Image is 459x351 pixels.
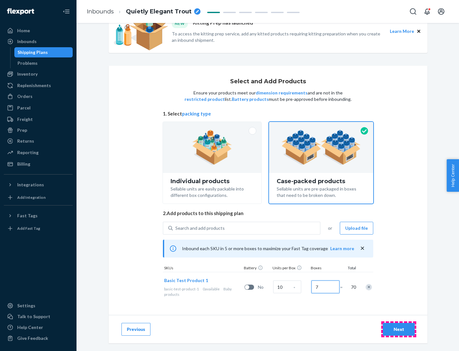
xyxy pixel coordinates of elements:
[17,71,38,77] div: Inventory
[407,5,419,18] button: Open Search Box
[277,178,366,184] div: Case-packed products
[17,302,35,309] div: Settings
[415,28,422,35] button: Close
[310,265,341,272] div: Boxes
[4,301,73,311] a: Settings
[17,195,46,200] div: Add Integration
[17,313,50,320] div: Talk to Support
[4,192,73,203] a: Add Integration
[17,226,40,231] div: Add Fast Tag
[171,184,254,198] div: Sellable units are easily packable into different box configurations.
[185,96,225,102] button: restricted product
[82,2,206,21] ol: breadcrumbs
[121,323,150,336] button: Previous
[163,210,373,217] span: 2. Add products to this shipping plan
[175,225,225,231] div: Search and add products
[4,159,73,169] a: Billing
[4,211,73,221] button: Fast Tags
[60,5,73,18] button: Close Navigation
[4,311,73,322] a: Talk to Support
[17,127,27,133] div: Prep
[4,26,73,36] a: Home
[17,149,39,156] div: Reporting
[17,105,31,111] div: Parcel
[7,8,34,15] img: Flexport logo
[388,326,409,332] div: Next
[203,287,220,291] span: 0 available
[447,159,459,192] button: Help Center
[4,322,73,332] a: Help Center
[172,19,188,28] div: NEW
[4,114,73,124] a: Freight
[230,78,306,85] h1: Select and Add Products
[273,280,301,293] input: Case Quantity
[341,265,357,272] div: Total
[87,8,114,15] a: Inbounds
[193,19,253,28] p: Kitting Prep has launched
[4,125,73,135] a: Prep
[164,286,242,297] div: Baby products
[232,96,269,102] button: Battery products
[243,265,271,272] div: Battery
[17,38,37,45] div: Inbounds
[350,284,356,290] span: 70
[17,27,30,34] div: Home
[17,213,38,219] div: Fast Tags
[366,284,372,290] div: Remove Item
[328,225,332,231] span: or
[4,180,73,190] button: Integrations
[17,324,43,331] div: Help Center
[256,90,308,96] button: dimension requirements
[435,5,448,18] button: Open account menu
[4,103,73,113] a: Parcel
[17,116,33,123] div: Freight
[271,265,310,272] div: Units per Box
[421,5,433,18] button: Open notifications
[4,333,73,343] button: Give Feedback
[184,90,352,102] p: Ensure your products meet our and are not in the list. must be pre-approved before inbounding.
[17,93,33,100] div: Orders
[4,80,73,91] a: Replenishments
[18,49,48,56] div: Shipping Plans
[4,136,73,146] a: Returns
[4,36,73,47] a: Inbounds
[17,161,30,167] div: Billing
[192,130,232,165] img: individual-pack.facf35554cb0f1810c75b2bd6df2d64e.png
[17,182,44,188] div: Integrations
[330,245,354,252] button: Learn more
[258,284,271,290] span: No
[182,110,211,117] button: packing type
[163,265,243,272] div: SKUs
[277,184,366,198] div: Sellable units are pre-packaged in boxes that need to be broken down.
[171,178,254,184] div: Individual products
[126,8,192,16] span: Quietly Elegant Trout
[4,69,73,79] a: Inventory
[4,147,73,158] a: Reporting
[163,240,373,258] div: Inbound each SKU in 5 or more boxes to maximize your Fast Tag coverage
[4,223,73,234] a: Add Fast Tag
[164,277,208,284] button: Basic Test Product 1
[17,335,48,341] div: Give Feedback
[14,58,73,68] a: Problems
[163,110,373,117] span: 1. Select
[4,91,73,101] a: Orders
[340,222,373,235] button: Upload file
[281,130,361,165] img: case-pack.59cecea509d18c883b923b81aeac6d0b.png
[390,28,414,35] button: Learn More
[383,323,415,336] button: Next
[17,82,51,89] div: Replenishments
[359,245,366,252] button: close
[17,138,34,144] div: Returns
[18,60,38,66] div: Problems
[311,280,339,293] input: Number of boxes
[340,284,346,290] span: =
[164,287,199,291] span: basic-test-product-1
[172,31,384,43] p: To access the kitting prep service, add any kitted products requiring kitting preparation when yo...
[14,47,73,57] a: Shipping Plans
